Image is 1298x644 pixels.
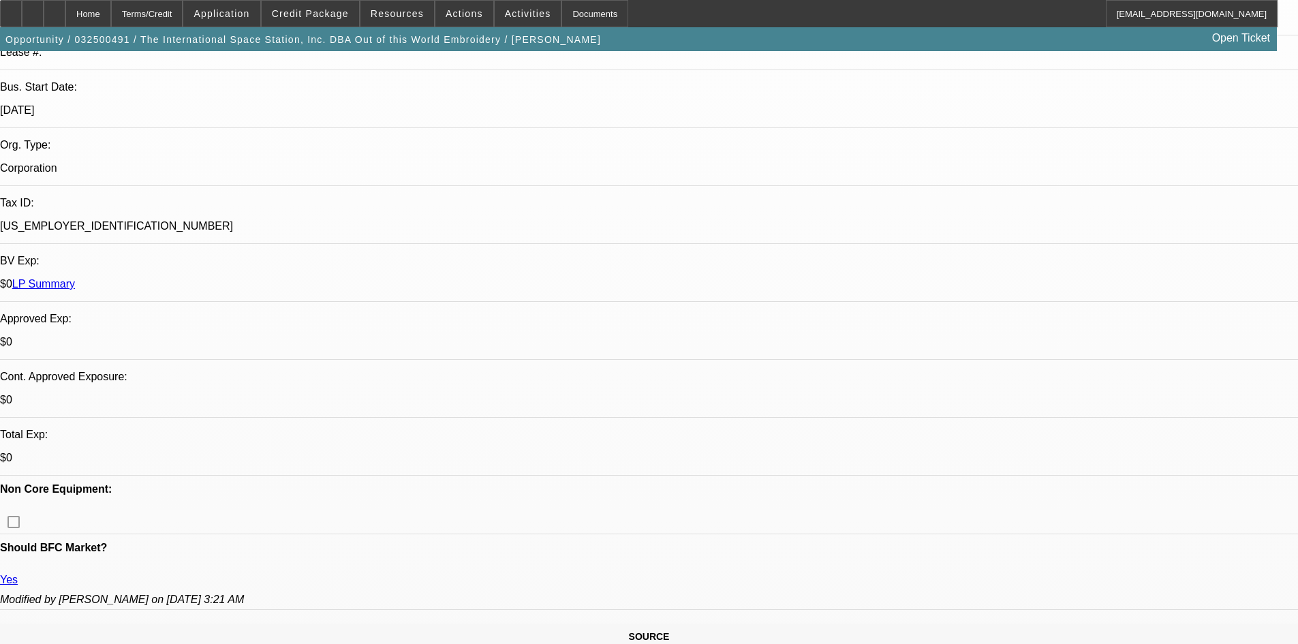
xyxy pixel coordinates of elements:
a: LP Summary [12,278,75,290]
span: Resources [371,8,424,19]
span: Credit Package [272,8,349,19]
button: Activities [495,1,561,27]
span: Activities [505,8,551,19]
button: Application [183,1,260,27]
span: Actions [446,8,483,19]
a: Open Ticket [1207,27,1276,50]
button: Resources [360,1,434,27]
span: SOURCE [629,631,670,642]
button: Actions [435,1,493,27]
span: Opportunity / 032500491 / The International Space Station, Inc. DBA Out of this World Embroidery ... [5,34,601,45]
span: Application [194,8,249,19]
button: Credit Package [262,1,359,27]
